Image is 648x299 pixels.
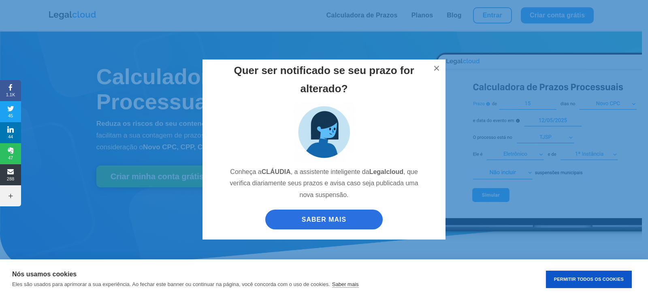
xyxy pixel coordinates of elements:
strong: Legalcloud [369,168,403,175]
img: claudia_assistente [294,102,354,162]
strong: Nós usamos cookies [12,271,77,278]
a: SABER MAIS [265,210,383,229]
a: Saber mais [332,281,359,288]
p: Eles são usados para aprimorar a sua experiência. Ao fechar este banner ou continuar na página, v... [12,281,330,287]
button: × [428,59,446,77]
h2: Quer ser notificado se seu prazo for alterado? [225,61,423,101]
p: Conheça a , a assistente inteligente da , que verifica diariamente seus prazos e avisa caso seja ... [225,166,423,208]
strong: CLÁUDIA [262,168,291,175]
button: Permitir Todos os Cookies [546,271,632,288]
